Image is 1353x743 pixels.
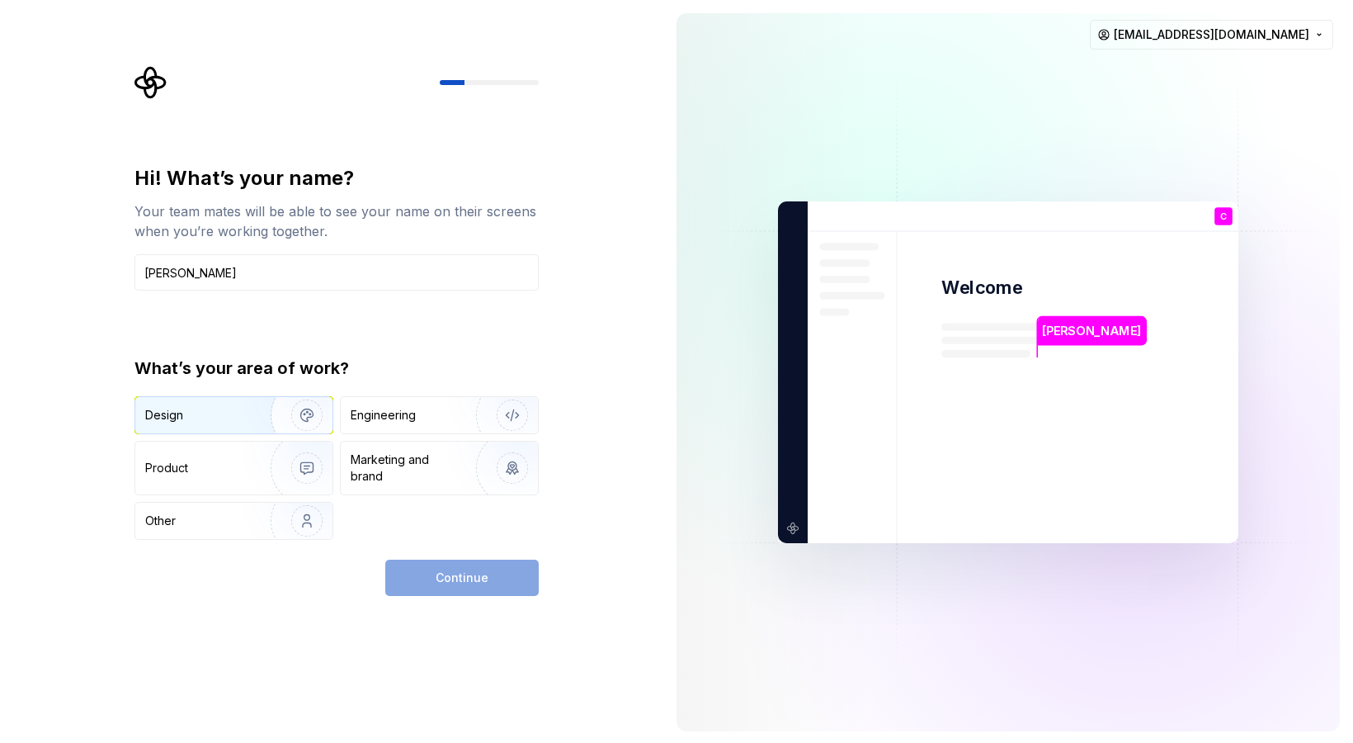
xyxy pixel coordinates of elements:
[1042,322,1141,340] p: [PERSON_NAME]
[941,276,1022,300] p: Welcome
[134,357,539,380] div: What’s your area of work?
[134,201,539,241] div: Your team mates will be able to see your name on their screens when you’re working together.
[351,407,416,424] div: Engineering
[145,513,176,529] div: Other
[351,452,462,485] div: Marketing and brand
[1090,20,1333,50] button: [EMAIL_ADDRESS][DOMAIN_NAME]
[134,254,539,291] input: Han Solo
[145,407,183,424] div: Design
[145,460,188,476] div: Product
[1220,212,1227,221] p: C
[134,66,167,99] svg: Supernova Logo
[1114,26,1309,43] span: [EMAIL_ADDRESS][DOMAIN_NAME]
[134,165,539,192] div: Hi! What’s your name?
